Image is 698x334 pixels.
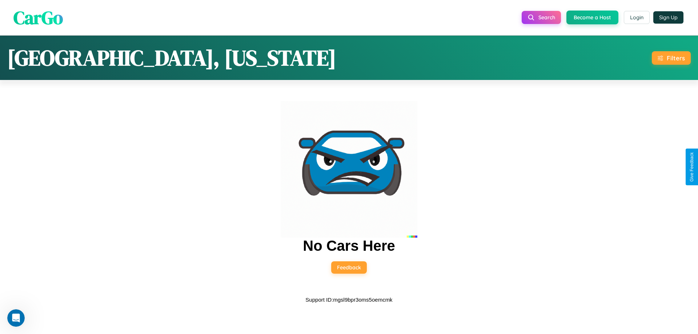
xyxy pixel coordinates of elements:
button: Search [522,11,561,24]
iframe: Intercom live chat [7,309,25,327]
img: car [281,101,417,238]
span: CarGo [13,5,63,30]
button: Login [624,11,650,24]
button: Filters [652,51,691,65]
h1: [GEOGRAPHIC_DATA], [US_STATE] [7,43,336,73]
p: Support ID: mgsl9bpr3oms5oemcmk [305,295,392,305]
button: Become a Host [566,11,618,24]
h2: No Cars Here [303,238,395,254]
div: Give Feedback [689,152,694,182]
button: Sign Up [653,11,683,24]
span: Search [538,14,555,21]
button: Feedback [331,261,367,274]
div: Filters [667,54,685,62]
